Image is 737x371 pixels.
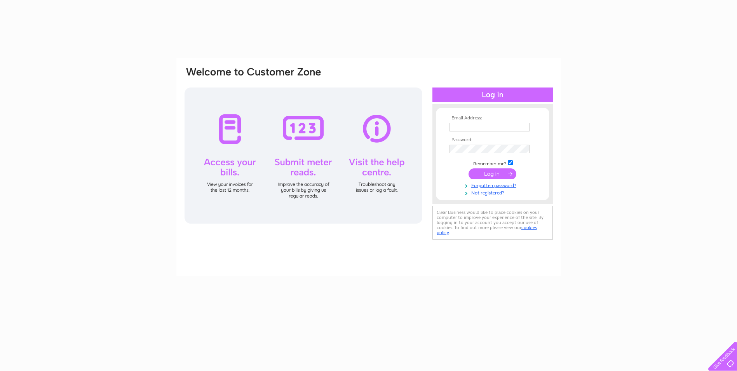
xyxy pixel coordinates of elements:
[448,137,538,143] th: Password:
[437,225,537,235] a: cookies policy
[448,159,538,167] td: Remember me?
[469,168,516,179] input: Submit
[450,181,538,189] a: Forgotten password?
[450,189,538,196] a: Not registered?
[448,115,538,121] th: Email Address:
[432,206,553,240] div: Clear Business would like to place cookies on your computer to improve your experience of the sit...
